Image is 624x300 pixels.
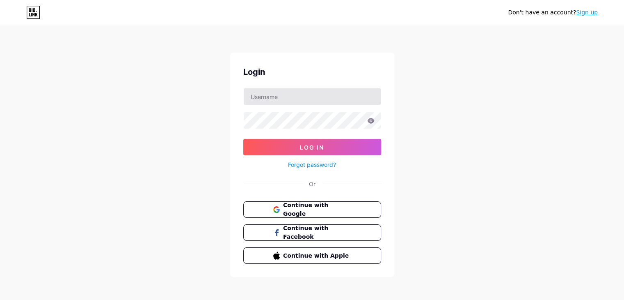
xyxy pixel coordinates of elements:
[244,88,381,105] input: Username
[309,180,315,188] div: Or
[243,201,381,218] button: Continue with Google
[300,144,324,151] span: Log In
[508,8,598,17] div: Don't have an account?
[283,224,351,241] span: Continue with Facebook
[283,201,351,218] span: Continue with Google
[243,66,381,78] div: Login
[243,139,381,155] button: Log In
[283,252,351,260] span: Continue with Apple
[243,247,381,264] button: Continue with Apple
[243,224,381,241] button: Continue with Facebook
[576,9,598,16] a: Sign up
[288,160,336,169] a: Forgot password?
